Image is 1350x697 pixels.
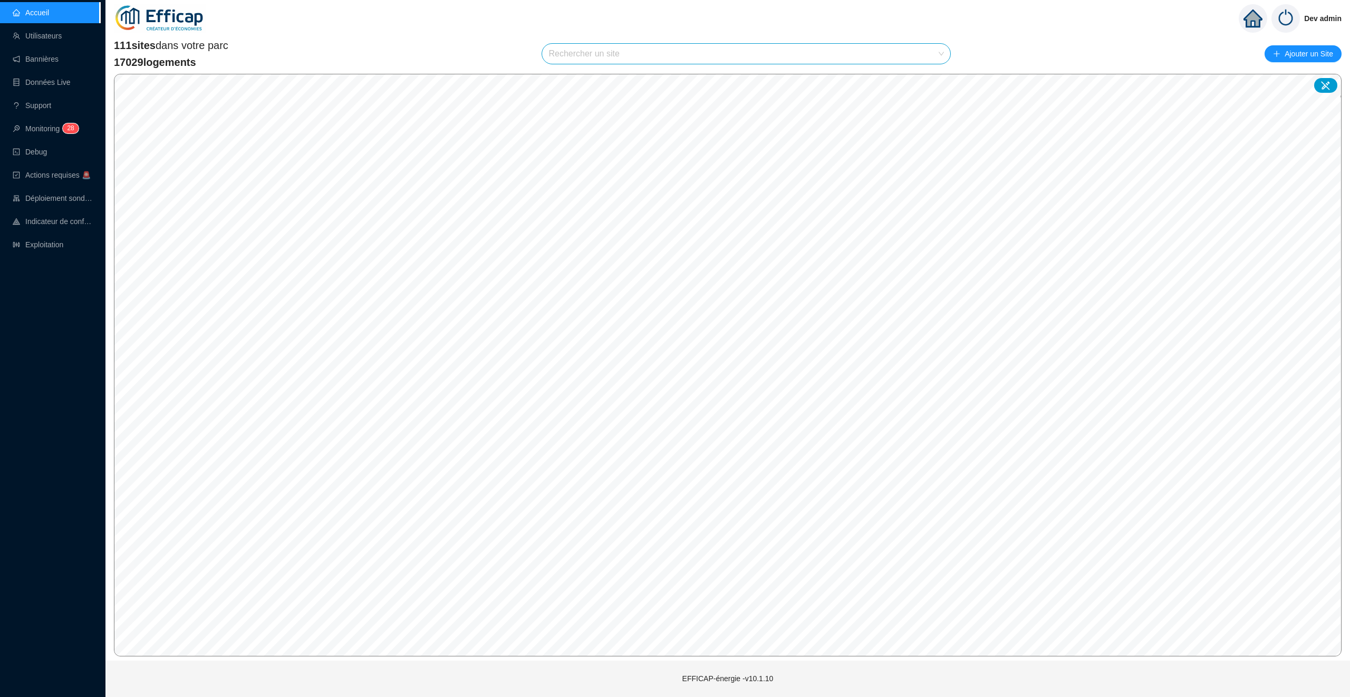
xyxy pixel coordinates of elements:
span: Actions requises 🚨 [25,171,91,179]
span: plus [1273,50,1280,57]
sup: 28 [63,123,78,133]
span: check-square [13,171,20,179]
a: clusterDéploiement sondes [13,194,93,202]
button: Ajouter un Site [1265,45,1342,62]
span: 2 [67,124,71,132]
a: questionSupport [13,101,51,110]
span: dans votre parc [114,38,228,53]
span: EFFICAP-énergie - v10.1.10 [682,674,774,683]
a: teamUtilisateurs [13,32,62,40]
a: codeDebug [13,148,47,156]
a: heat-mapIndicateur de confort [13,217,93,226]
a: homeAccueil [13,8,49,17]
canvas: Map [114,74,1341,656]
span: home [1243,9,1262,28]
img: power [1271,4,1300,33]
a: slidersExploitation [13,240,63,249]
span: Dev admin [1304,2,1342,35]
span: Ajouter un Site [1285,46,1333,61]
span: 111 sites [114,40,156,51]
a: monitorMonitoring28 [13,124,75,133]
a: notificationBannières [13,55,59,63]
span: 8 [71,124,74,132]
a: databaseDonnées Live [13,78,71,86]
span: 17029 logements [114,55,228,70]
